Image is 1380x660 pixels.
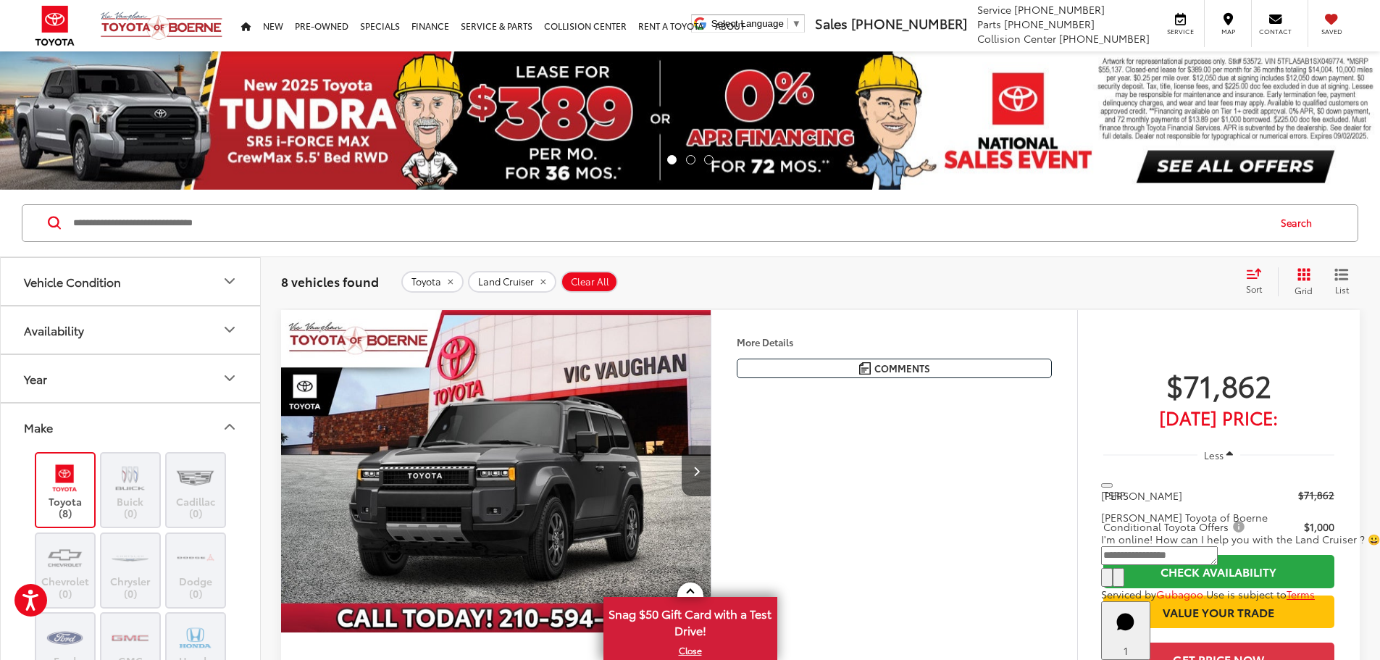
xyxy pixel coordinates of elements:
span: Service [1164,27,1197,36]
img: Vic Vaughan Toyota of Boerne in Boerne, TX) [110,461,150,495]
span: $71,862 [1103,367,1334,403]
label: Cadillac (0) [167,461,225,519]
span: I'm online! How can I help you with the Land Cruiser ? 😀 [1101,532,1380,546]
p: [PERSON_NAME] Toyota of Boerne [1101,510,1380,525]
span: Map [1212,27,1244,36]
a: Select Language​ [711,18,801,29]
img: Vic Vaughan Toyota of Boerne in Boerne, TX) [45,541,85,575]
button: Clear All [561,271,618,293]
a: Terms [1287,587,1315,601]
button: Vehicle ConditionVehicle Condition [1,258,262,305]
div: Close[PERSON_NAME][PERSON_NAME] Toyota of BoerneI'm online! How can I help you with the Land Crui... [1101,474,1380,601]
span: Snag $50 Gift Card with a Test Drive! [605,598,776,643]
span: ▼ [792,18,801,29]
button: Select sort value [1239,267,1278,296]
span: Sales [815,14,848,33]
div: Availability [221,321,238,338]
button: AvailabilityAvailability [1,306,262,354]
button: Chat with SMS [1101,568,1113,587]
span: [DATE] Price: [1103,410,1334,425]
img: Vic Vaughan Toyota of Boerne in Boerne, TX) [45,461,85,495]
button: List View [1323,267,1360,296]
div: Vehicle Condition [24,275,121,288]
span: ​ [787,18,788,29]
button: remove Toyota [401,271,464,293]
span: Use is subject to [1206,587,1287,601]
span: Grid [1295,284,1313,296]
img: Vic Vaughan Toyota of Boerne in Boerne, TX) [110,621,150,655]
span: Service [977,2,1011,17]
img: 2025 Toyota Land Cruiser FT4WD [280,310,712,634]
label: Chrysler (0) [101,541,160,600]
h4: More Details [737,337,1052,347]
input: Search by Make, Model, or Keyword [72,206,1267,241]
span: 1 [1124,643,1128,658]
img: Vic Vaughan Toyota of Boerne in Boerne, TX) [175,621,215,655]
p: [PERSON_NAME] [1101,488,1380,503]
img: Vic Vaughan Toyota of Boerne in Boerne, TX) [110,541,150,575]
img: Vic Vaughan Toyota of Boerne in Boerne, TX) [175,461,215,495]
div: Vehicle Condition [221,272,238,290]
button: Grid View [1278,267,1323,296]
span: 8 vehicles found [281,272,379,290]
span: [PHONE_NUMBER] [851,14,967,33]
label: Toyota (8) [36,461,95,519]
img: Comments [859,362,871,375]
span: Collision Center [977,31,1056,46]
label: Chevrolet (0) [36,541,95,600]
div: 2025 Toyota Land Cruiser Land Cruiser 0 [280,310,712,633]
span: Parts [977,17,1001,31]
span: Saved [1316,27,1347,36]
span: Select Language [711,18,784,29]
span: Comments [874,362,930,375]
button: remove Land%20Cruiser [468,271,556,293]
a: 2025 Toyota Land Cruiser FT4WD2025 Toyota Land Cruiser FT4WD2025 Toyota Land Cruiser FT4WD2025 To... [280,310,712,633]
span: List [1334,283,1349,296]
span: Toyota [411,276,441,288]
div: Make [24,420,53,434]
div: Year [24,372,47,385]
button: Close [1101,483,1113,488]
label: Dodge (0) [167,541,225,600]
button: Comments [737,359,1052,378]
img: Vic Vaughan Toyota of Boerne [100,11,223,41]
span: Land Cruiser [478,276,534,288]
textarea: Type your message [1101,546,1218,565]
button: Toggle Chat Window [1101,601,1150,660]
span: [PHONE_NUMBER] [1014,2,1105,17]
img: Vic Vaughan Toyota of Boerne in Boerne, TX) [175,541,215,575]
button: Send Message [1113,568,1124,587]
button: Less [1197,443,1241,469]
span: [PHONE_NUMBER] [1004,17,1095,31]
label: Buick (0) [101,461,160,519]
div: Make [221,418,238,435]
svg: Start Chat [1107,603,1145,641]
a: Gubagoo. [1156,587,1206,601]
img: Vic Vaughan Toyota of Boerne in Boerne, TX) [45,621,85,655]
div: Year [221,369,238,387]
button: Next image [682,446,711,496]
span: Sort [1246,283,1262,295]
button: MakeMake [1,404,262,451]
button: YearYear [1,355,262,402]
span: Clear All [571,276,609,288]
span: Less [1204,448,1224,461]
span: Serviced by [1101,587,1156,601]
span: [PHONE_NUMBER] [1059,31,1150,46]
span: Contact [1259,27,1292,36]
div: Availability [24,323,84,337]
button: Search [1267,205,1333,241]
